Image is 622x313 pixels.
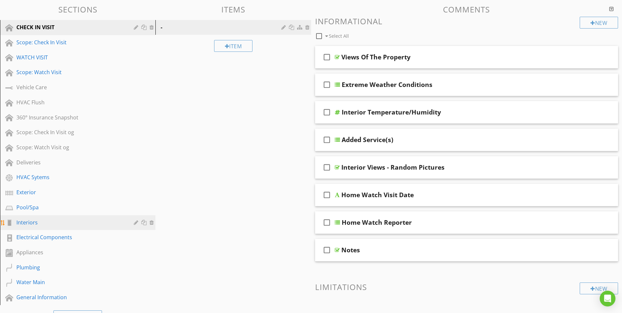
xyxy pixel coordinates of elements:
[322,49,332,65] i: check_box_outline_blank
[315,282,618,291] h3: Limitations
[580,17,618,29] div: New
[16,219,124,226] div: Interiors
[341,191,414,199] div: Home Watch Visit Date
[341,163,445,171] div: Interior Views - Random Pictures
[329,33,349,39] span: Select All
[342,108,441,116] div: Interior Temperature/Humidity
[342,81,432,89] div: Extreme Weather Conditions
[16,83,124,91] div: Vehicle Care
[342,219,412,226] div: Home Watch Reporter
[16,98,124,106] div: HVAC Flush
[214,40,253,52] div: Item
[16,263,124,271] div: Plumbing
[322,215,332,230] i: check_box_outline_blank
[16,248,124,256] div: Appliances
[315,5,618,14] h3: Comments
[155,5,311,14] h3: Items
[322,77,332,93] i: check_box_outline_blank
[16,233,124,241] div: Electrical Components
[16,23,124,31] div: CHECK IN VISIT
[315,17,618,26] h3: Informational
[16,188,124,196] div: Exterior
[16,68,124,76] div: Scope: Watch Visit
[16,158,124,166] div: Deliveries
[16,143,124,151] div: Scope: Watch Visit og
[580,282,618,294] div: New
[16,173,124,181] div: HVAC Sytems
[322,104,332,120] i: check_box_outline_blank
[16,114,124,121] div: 360° Insurance Snapshot
[16,38,124,46] div: Scope: Check In Visit
[600,291,615,306] div: Open Intercom Messenger
[341,246,360,254] div: Notes
[16,278,124,286] div: Water Main
[16,128,124,136] div: Scope: Check In Visit og
[16,203,124,211] div: Pool/Spa
[16,293,124,301] div: General Information
[322,132,332,148] i: check_box_outline_blank
[322,159,332,175] i: check_box_outline_blank
[161,23,283,31] div: -
[322,242,332,258] i: check_box_outline_blank
[341,53,411,61] div: Views Of The Property
[322,187,332,203] i: check_box_outline_blank
[342,136,393,144] div: Added Service(s)
[16,53,124,61] div: WATCH VISIT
